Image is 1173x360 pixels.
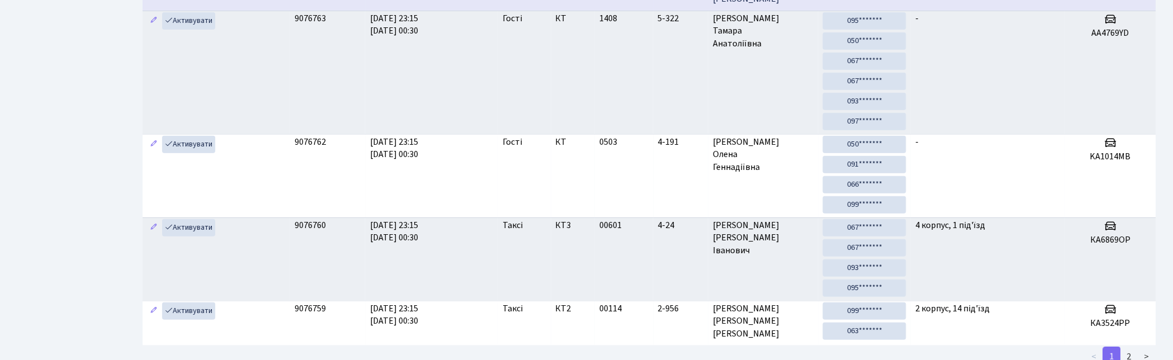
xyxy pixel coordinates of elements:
[370,302,418,328] span: [DATE] 23:15 [DATE] 00:30
[599,302,622,315] span: 00114
[162,219,215,236] a: Активувати
[295,12,326,25] span: 9076763
[658,219,704,232] span: 4-24
[658,12,704,25] span: 5-322
[556,219,590,232] span: КТ3
[295,219,326,231] span: 9076760
[556,12,590,25] span: КТ
[915,302,990,315] span: 2 корпус, 14 під'їзд
[162,12,215,30] a: Активувати
[658,302,704,315] span: 2-956
[915,136,919,148] span: -
[599,136,617,148] span: 0503
[915,219,985,231] span: 4 корпус, 1 під'їзд
[370,12,418,37] span: [DATE] 23:15 [DATE] 00:30
[1070,151,1152,162] h5: KA1014MB
[147,219,160,236] a: Редагувати
[162,136,215,153] a: Активувати
[713,136,814,174] span: [PERSON_NAME] Олена Геннадіївна
[503,219,523,232] span: Таксі
[147,136,160,153] a: Редагувати
[370,219,418,244] span: [DATE] 23:15 [DATE] 00:30
[503,136,522,149] span: Гості
[713,12,814,51] span: [PERSON_NAME] Тамара Анатоліївна
[295,136,326,148] span: 9076762
[1070,235,1152,245] h5: КА6869ОР
[713,219,814,258] span: [PERSON_NAME] [PERSON_NAME] Іванович
[147,12,160,30] a: Редагувати
[370,136,418,161] span: [DATE] 23:15 [DATE] 00:30
[915,12,919,25] span: -
[1070,318,1152,329] h5: КА3524РР
[503,302,523,315] span: Таксі
[503,12,522,25] span: Гості
[556,302,590,315] span: КТ2
[599,219,622,231] span: 00601
[658,136,704,149] span: 4-191
[1070,28,1152,39] h5: АА4769YD
[295,302,326,315] span: 9076759
[713,302,814,341] span: [PERSON_NAME] [PERSON_NAME] [PERSON_NAME]
[599,12,617,25] span: 1408
[147,302,160,320] a: Редагувати
[556,136,590,149] span: КТ
[162,302,215,320] a: Активувати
